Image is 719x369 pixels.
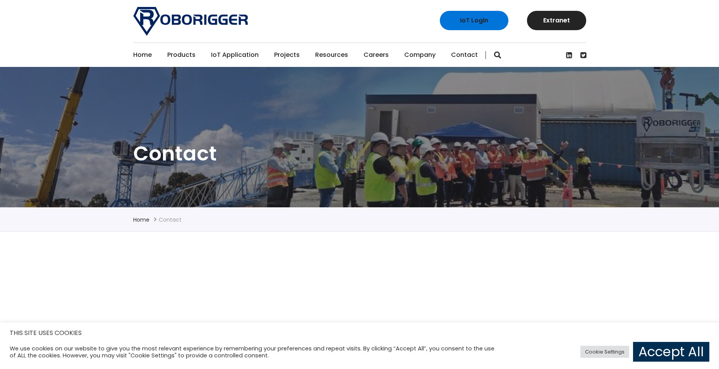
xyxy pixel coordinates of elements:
[133,140,586,167] h1: Contact
[404,43,436,67] a: Company
[527,11,586,30] a: Extranet
[167,43,196,67] a: Products
[159,215,182,224] li: Contact
[274,43,300,67] a: Projects
[364,43,389,67] a: Careers
[133,216,149,224] a: Home
[133,43,152,67] a: Home
[633,342,709,362] a: Accept All
[133,7,248,36] img: Roborigger
[10,328,709,338] h5: THIS SITE USES COOKIES
[315,43,348,67] a: Resources
[451,43,478,67] a: Contact
[440,11,508,30] a: IoT Login
[211,43,259,67] a: IoT Application
[10,345,499,359] div: We use cookies on our website to give you the most relevant experience by remembering your prefer...
[580,346,629,358] a: Cookie Settings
